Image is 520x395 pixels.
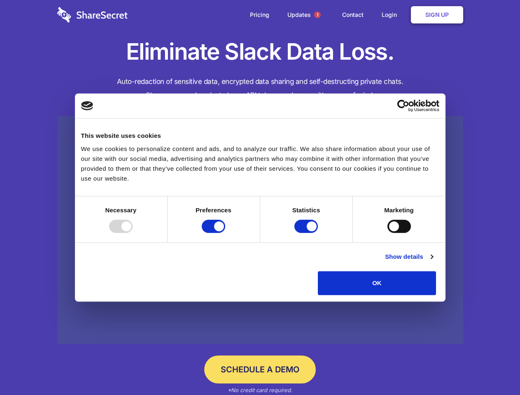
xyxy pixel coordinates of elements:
button: OK [318,271,436,295]
a: Schedule a Demo [204,355,316,383]
h4: Auto-redaction of sensitive data, encrypted data sharing and self-destructing private chats. Shar... [57,75,463,102]
div: We use cookies to personalize content and ads, and to analyze our traffic. We also share informat... [81,144,439,184]
img: logo-wordmark-white-trans-d4663122ce5f474addd5e946df7df03e33cb6a1c49d2221995e7729f52c070b2.svg [57,7,128,23]
a: Login [373,2,409,28]
strong: Statistics [292,207,320,214]
a: Contact [334,2,372,28]
strong: Necessary [105,207,137,214]
em: *No credit card required. [228,387,292,393]
a: Sign Up [411,6,463,23]
strong: Marketing [384,207,414,214]
a: Show details [385,252,433,262]
a: Wistia video thumbnail [57,116,463,344]
div: This website uses cookies [81,131,439,141]
img: logo [81,101,93,110]
strong: Preferences [196,207,231,214]
a: Pricing [242,2,277,28]
h1: Eliminate Slack Data Loss. [57,37,463,67]
span: 1 [314,12,321,18]
a: Usercentrics Cookiebot - opens in a new window [367,100,439,112]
